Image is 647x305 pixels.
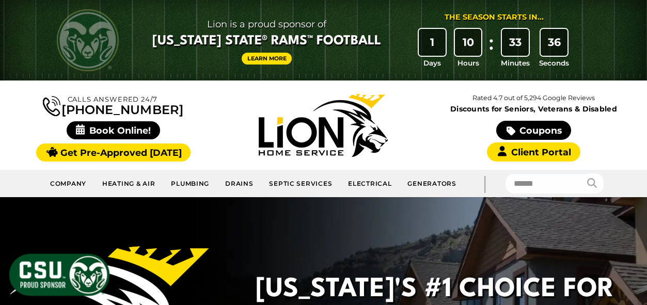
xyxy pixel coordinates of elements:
[496,121,571,140] a: Coupons
[539,58,569,68] span: Seconds
[163,174,217,193] a: Plumbing
[340,174,400,193] a: Electrical
[42,174,94,193] a: Company
[455,29,482,56] div: 10
[242,53,292,65] a: Learn More
[8,252,111,297] img: CSU Sponsor Badge
[217,174,261,193] a: Drains
[400,174,464,193] a: Generators
[152,16,381,33] span: Lion is a proud sponsor of
[431,105,637,113] span: Discounts for Seniors, Veterans & Disabled
[419,29,446,56] div: 1
[94,174,163,193] a: Heating & Air
[464,170,506,197] div: |
[486,29,496,69] div: :
[67,121,160,139] span: Book Online!
[43,94,183,116] a: [PHONE_NUMBER]
[502,29,529,56] div: 33
[423,58,441,68] span: Days
[152,33,381,50] span: [US_STATE] State® Rams™ Football
[259,94,388,157] img: Lion Home Service
[261,174,340,193] a: Septic Services
[457,58,479,68] span: Hours
[429,92,639,104] p: Rated 4.7 out of 5,294 Google Reviews
[36,143,191,162] a: Get Pre-Approved [DATE]
[541,29,567,56] div: 36
[501,58,530,68] span: Minutes
[57,9,119,71] img: CSU Rams logo
[487,142,580,162] a: Client Portal
[445,12,544,23] div: The Season Starts in...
